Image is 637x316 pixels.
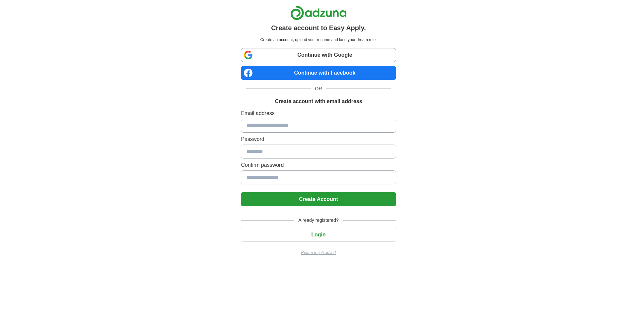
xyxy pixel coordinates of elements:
[241,109,396,117] label: Email address
[241,250,396,256] a: Return to job advert
[241,135,396,143] label: Password
[271,23,366,33] h1: Create account to Easy Apply.
[241,192,396,206] button: Create Account
[241,232,396,237] a: Login
[242,37,394,43] p: Create an account, upload your resume and land your dream role.
[275,97,362,105] h1: Create account with email address
[311,85,326,92] span: OR
[294,217,342,224] span: Already registered?
[241,48,396,62] a: Continue with Google
[241,228,396,242] button: Login
[241,161,396,169] label: Confirm password
[290,5,347,20] img: Adzuna logo
[241,66,396,80] a: Continue with Facebook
